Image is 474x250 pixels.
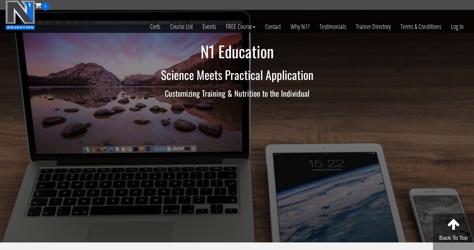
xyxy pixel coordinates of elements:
[260,11,286,43] a: Contact
[165,11,198,43] a: Course List
[198,11,221,43] a: Events
[221,11,260,43] a: FREE Course
[351,11,396,43] a: Trainer Directory
[35,1,50,10] a: 0
[5,0,35,30] img: n1-education
[286,11,314,43] a: Why N1?
[45,68,429,81] h2: Science Meets Practical Application
[446,11,469,43] a: Log In
[45,89,429,97] h3: Customizing Training & Nutrition to the Individual
[41,2,50,11] span: 0
[145,11,165,43] a: Certs
[314,11,351,43] a: Testimonials
[45,43,429,60] h1: N1 Education
[396,11,446,43] a: Terms & Conditions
